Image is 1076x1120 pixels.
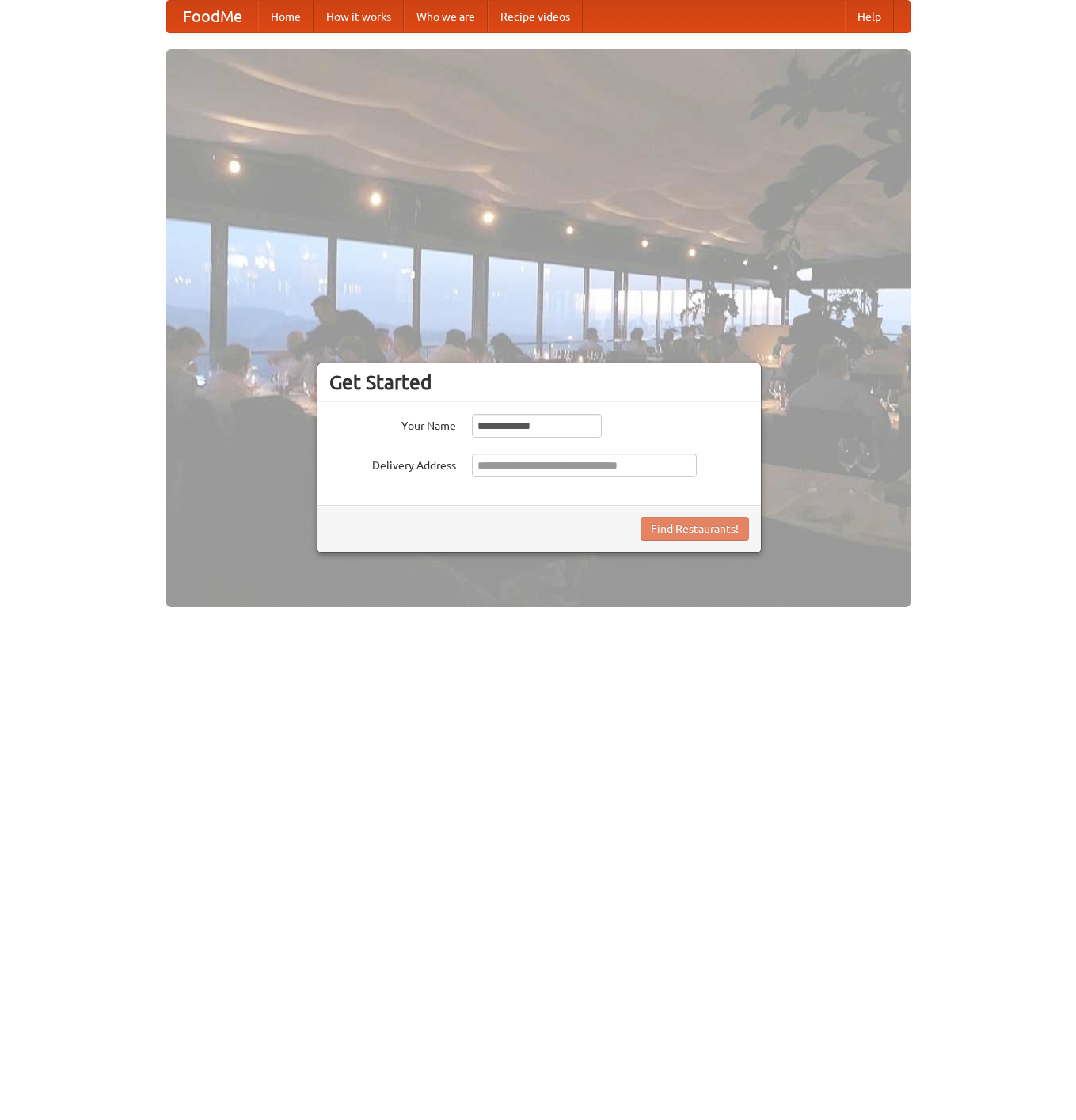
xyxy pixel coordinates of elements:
[641,517,749,541] button: Find Restaurants!
[329,454,456,473] label: Delivery Address
[258,1,314,32] a: Home
[329,370,749,394] h3: Get Started
[404,1,488,32] a: Who we are
[845,1,894,32] a: Help
[488,1,583,32] a: Recipe videos
[167,1,258,32] a: FoodMe
[329,414,456,434] label: Your Name
[314,1,404,32] a: How it works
